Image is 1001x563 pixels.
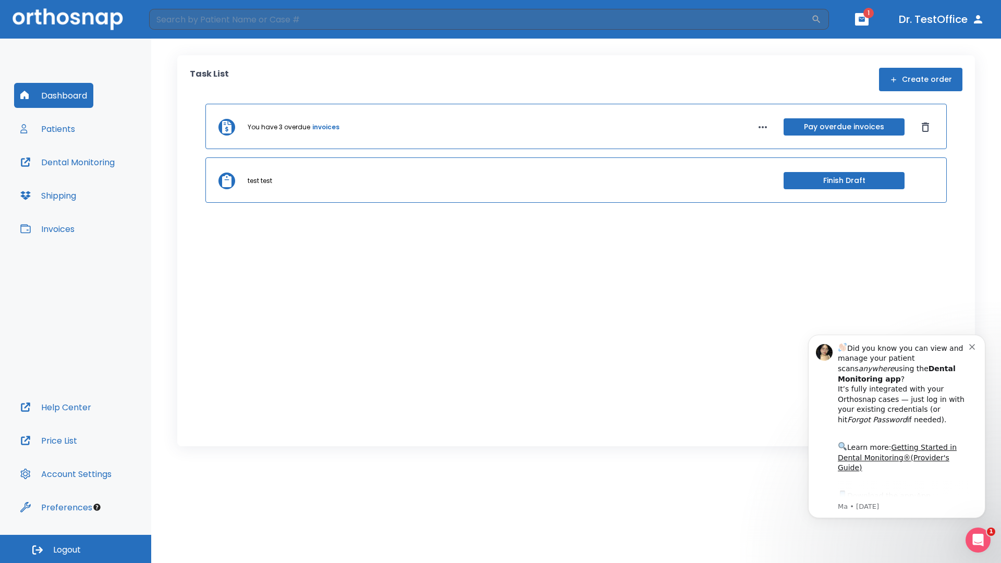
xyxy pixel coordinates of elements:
[14,83,93,108] button: Dashboard
[53,544,81,556] span: Logout
[14,116,81,141] button: Patients
[45,170,177,223] div: Download the app: | ​ Let us know if you need help getting started!
[177,22,185,31] button: Dismiss notification
[248,176,272,186] p: test test
[190,68,229,91] p: Task List
[248,123,310,132] p: You have 3 overdue
[14,183,82,208] button: Shipping
[13,8,123,30] img: Orthosnap
[987,528,995,536] span: 1
[14,395,97,420] button: Help Center
[14,428,83,453] button: Price List
[92,503,102,512] div: Tooltip anchor
[312,123,339,132] a: invoices
[45,173,138,191] a: App Store
[14,461,118,486] button: Account Settings
[879,68,962,91] button: Create order
[895,10,988,29] button: Dr. TestOffice
[14,150,121,175] button: Dental Monitoring
[792,319,1001,535] iframe: Intercom notifications message
[149,9,811,30] input: Search by Patient Name or Case #
[917,119,934,136] button: Dismiss
[966,528,991,553] iframe: Intercom live chat
[45,183,177,192] p: Message from Ma, sent 3w ago
[784,172,905,189] button: Finish Draft
[863,8,874,18] span: 1
[784,118,905,136] button: Pay overdue invoices
[14,495,99,520] button: Preferences
[14,216,81,241] button: Invoices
